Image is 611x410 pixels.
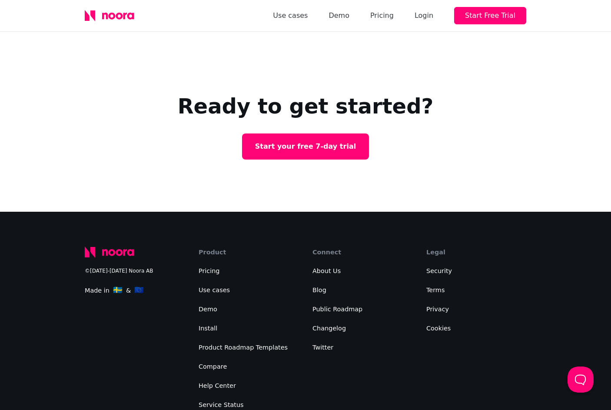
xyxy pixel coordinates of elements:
a: Product Roadmap Templates [199,344,288,351]
iframe: Help Scout Beacon - Open [568,367,594,393]
a: Install [199,325,217,332]
a: Pricing [370,10,394,22]
a: Use cases [273,10,308,22]
a: Demo [199,306,217,313]
a: Changelog [312,325,346,332]
a: Blog [312,287,326,293]
button: Start Free Trial [454,7,526,24]
h2: Ready to get started? [178,93,434,120]
div: Made in & [85,284,185,297]
a: Cookies [426,325,451,332]
div: Connect [312,247,412,258]
span: 🇪🇺 [134,286,144,294]
div: Login [415,10,433,22]
a: Compare [199,363,227,370]
a: Pricing [199,267,220,274]
a: Privacy [426,306,449,313]
div: Legal [426,247,526,258]
div: Product [199,247,299,258]
a: Start your free 7-day trial [242,133,369,160]
a: Service Status [199,401,244,408]
div: ©[DATE]-[DATE] Noora AB [85,265,185,277]
a: Terms [426,287,445,293]
span: 🇸🇪 [113,286,123,294]
a: About Us [312,267,341,274]
a: Security [426,267,452,274]
a: Help Center [199,382,236,389]
a: Twitter [312,344,333,351]
a: Demo [329,10,349,22]
a: Public Roadmap [312,306,362,313]
a: Use cases [199,287,230,293]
